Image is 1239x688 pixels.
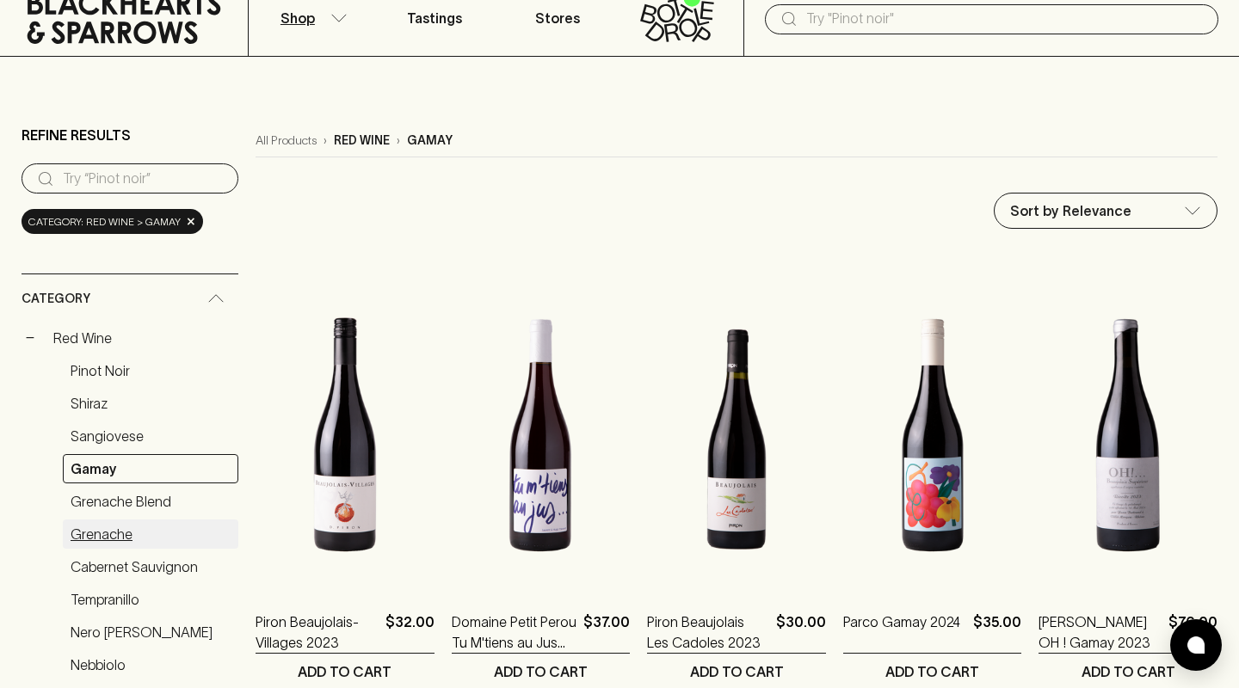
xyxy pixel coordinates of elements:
p: gamay [407,132,453,150]
span: Category: red wine > gamay [28,213,181,230]
p: Refine Results [22,125,131,145]
p: red wine [334,132,390,150]
a: Grenache Blend [63,487,238,516]
a: Grenache [63,519,238,549]
a: Pinot Noir [63,356,238,385]
a: Parco Gamay 2024 [843,611,960,653]
p: ADD TO CART [690,661,784,682]
a: Cabernet Sauvignon [63,552,238,581]
span: × [186,212,196,230]
a: All Products [256,132,317,150]
a: Gamay [63,454,238,483]
a: Sangiovese [63,421,238,451]
div: Category [22,274,238,323]
img: bubble-icon [1187,636,1205,654]
p: ADD TO CART [885,661,979,682]
a: Red Wine [46,323,238,353]
button: − [22,329,39,347]
p: Tastings [407,8,462,28]
input: Try “Pinot noir” [63,165,225,193]
img: Piron Beaujolais-Villages 2023 [256,285,435,586]
p: $30.00 [776,611,826,653]
p: Shop [280,8,315,28]
p: Stores [535,8,580,28]
p: $76.00 [1168,611,1217,653]
p: ADD TO CART [298,661,391,682]
img: Domaine Petit Perou Tu M'tiens au Jus Pas Beaujolais Gamay 2023 [452,285,631,586]
p: Sort by Relevance [1010,200,1131,221]
a: Shiraz [63,389,238,418]
p: $32.00 [385,611,435,653]
span: Category [22,288,90,310]
a: [PERSON_NAME] OH ! Gamay 2023 [1039,611,1162,653]
div: Sort by Relevance [995,193,1217,228]
a: Tempranillo [63,585,238,614]
img: Yann Bertrand Beaujolais OH ! Gamay 2023 [1039,285,1217,586]
a: Piron Beaujolais-Villages 2023 [256,611,379,653]
p: ADD TO CART [1082,661,1175,682]
p: ADD TO CART [494,661,588,682]
img: Parco Gamay 2024 [843,285,1022,586]
p: $37.00 [583,611,630,653]
a: Nero [PERSON_NAME] [63,617,238,647]
a: Piron Beaujolais Les Cadoles 2023 [647,611,769,653]
a: Nebbiolo [63,650,238,679]
a: Domaine Petit Perou Tu M'tiens au Jus Pas Beaujolais Gamay 2023 [452,611,577,653]
img: Piron Beaujolais Les Cadoles 2023 [647,285,826,586]
p: › [397,132,400,150]
p: › [324,132,327,150]
input: Try "Pinot noir" [806,5,1205,33]
p: $35.00 [973,611,1021,653]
